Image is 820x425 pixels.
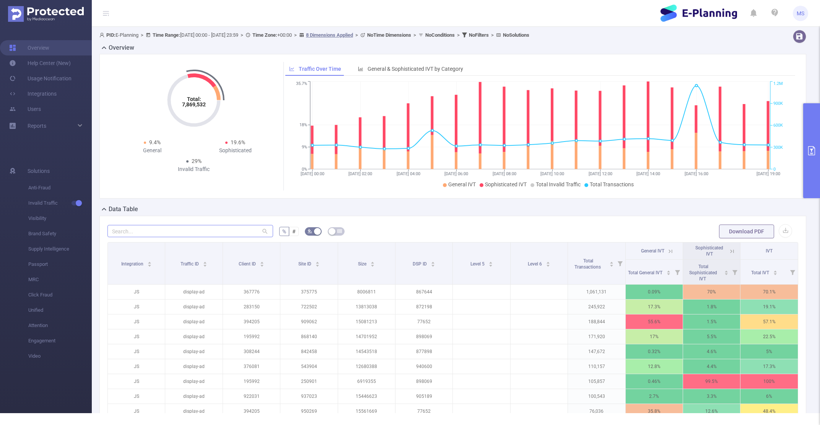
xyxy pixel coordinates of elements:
span: Total Transactions [590,181,634,187]
p: display-ad [165,344,222,359]
tspan: [DATE] 10:00 [540,171,564,176]
p: 110,157 [568,359,625,374]
i: icon: caret-down [773,272,778,274]
h2: Overview [109,43,134,52]
p: 70.1% [740,285,798,299]
p: 12.8% [626,359,683,374]
span: > [455,32,462,38]
b: PID: [106,32,116,38]
p: 13813038 [338,300,395,314]
tspan: [DATE] 06:00 [444,171,468,176]
tspan: [DATE] 04:00 [396,171,420,176]
span: Total Invalid Traffic [536,181,581,187]
p: 14701952 [338,329,395,344]
a: Help Center (New) [9,55,71,71]
p: 76,036 [568,404,625,418]
p: JS [108,344,165,359]
p: 70% [683,285,740,299]
b: No Time Dimensions [367,32,411,38]
div: Sort [147,261,152,265]
p: 877898 [395,344,452,359]
i: Filter menu [729,260,740,284]
span: 29% [192,158,202,164]
p: 922031 [223,389,280,404]
span: Integration [121,261,145,267]
span: E-Planning [DATE] 00:00 - [DATE] 23:59 +00:00 [99,32,529,38]
span: Traffic Over Time [299,66,341,72]
i: icon: caret-down [371,264,375,266]
span: > [489,32,496,38]
tspan: [DATE] 00:00 [301,171,324,176]
p: display-ad [165,389,222,404]
p: 375775 [280,285,337,299]
a: Integrations [9,86,57,101]
p: display-ad [165,359,222,374]
i: Filter menu [615,243,625,284]
span: Click Fraud [28,287,92,303]
p: JS [108,389,165,404]
p: 77652 [395,404,452,418]
p: JS [108,374,165,389]
div: Sort [546,261,550,265]
p: 394205 [223,404,280,418]
p: 868140 [280,329,337,344]
p: display-ad [165,404,222,418]
p: 0.09% [626,285,683,299]
div: Sort [370,261,375,265]
div: Sort [488,261,493,265]
p: JS [108,404,165,418]
p: 909062 [280,314,337,329]
p: display-ad [165,300,222,314]
p: 188,844 [568,314,625,329]
i: icon: caret-down [431,264,435,266]
span: Total IVT [751,270,770,275]
span: Passport [28,257,92,272]
p: 8006811 [338,285,395,299]
p: 48.4% [740,404,798,418]
div: Sort [724,269,729,274]
p: 3.3% [683,389,740,404]
span: IVT [766,248,773,254]
p: 77652 [395,314,452,329]
b: No Solutions [503,32,529,38]
p: 722502 [280,300,337,314]
span: Total Sophisticated IVT [689,264,717,282]
p: 22.5% [740,329,798,344]
p: 12.6% [683,404,740,418]
p: 0.46% [626,374,683,389]
i: icon: caret-up [724,269,729,272]
p: 937023 [280,389,337,404]
i: icon: caret-down [315,264,319,266]
p: 898069 [395,329,452,344]
p: 950269 [280,404,337,418]
input: Search... [107,225,273,237]
i: icon: caret-down [147,264,151,266]
i: icon: user [99,33,106,37]
p: 19.1% [740,300,798,314]
p: 147,672 [568,344,625,359]
span: Site ID [298,261,312,267]
a: Reports [28,118,46,134]
span: Anti-Fraud [28,180,92,195]
tspan: [DATE] 12:00 [588,171,612,176]
p: 1.8% [683,300,740,314]
b: Time Range: [153,32,180,38]
i: icon: caret-up [147,261,151,263]
i: icon: caret-down [488,264,493,266]
p: 5.5% [683,329,740,344]
span: > [138,32,146,38]
p: JS [108,314,165,329]
i: icon: caret-up [666,269,670,272]
div: Sort [773,269,778,274]
span: Solutions [28,163,50,179]
i: icon: caret-up [203,261,207,263]
i: icon: bar-chart [358,66,363,72]
tspan: Total: [187,96,201,102]
tspan: 18% [299,123,307,128]
i: icon: caret-down [609,264,613,266]
p: 195992 [223,374,280,389]
span: > [353,32,360,38]
span: Supply Intelligence [28,241,92,257]
a: Users [9,101,41,117]
i: icon: caret-up [260,261,264,263]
